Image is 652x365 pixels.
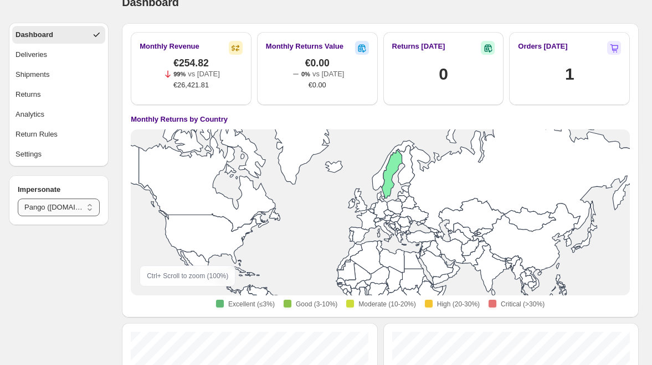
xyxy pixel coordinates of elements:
button: Return Rules [12,126,105,143]
div: Analytics [16,109,44,120]
div: Ctrl + Scroll to zoom ( 100 %) [140,265,235,286]
h1: 0 [439,63,448,85]
button: Shipments [12,66,105,84]
h2: Orders [DATE] [518,41,567,52]
h4: Impersonate [18,184,100,195]
span: Moderate (10-20%) [358,300,415,309]
span: Good (3-10%) [296,300,337,309]
h4: Monthly Returns by Country [131,114,228,125]
h2: Monthly Revenue [140,41,199,52]
div: Returns [16,89,41,100]
span: Critical (>30%) [501,300,545,309]
button: Analytics [12,106,105,123]
button: Returns [12,86,105,103]
p: vs [DATE] [312,69,345,80]
h2: Returns [DATE] [392,41,445,52]
div: Deliveries [16,49,47,60]
span: €254.82 [173,58,209,69]
div: Dashboard [16,29,53,40]
span: 0% [301,71,310,77]
div: Settings [16,149,42,160]
span: High (20-30%) [437,300,480,309]
button: Deliveries [12,46,105,64]
div: Return Rules [16,129,58,140]
span: €0.00 [305,58,330,69]
p: vs [DATE] [188,69,220,80]
h2: Monthly Returns Value [266,41,343,52]
span: 99% [173,71,186,77]
button: Dashboard [12,26,105,44]
h1: 1 [565,63,574,85]
div: Shipments [16,69,49,80]
span: €26,421.81 [173,80,209,91]
span: €0.00 [309,80,326,91]
button: Settings [12,145,105,163]
span: Excellent (≤3%) [228,300,275,309]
